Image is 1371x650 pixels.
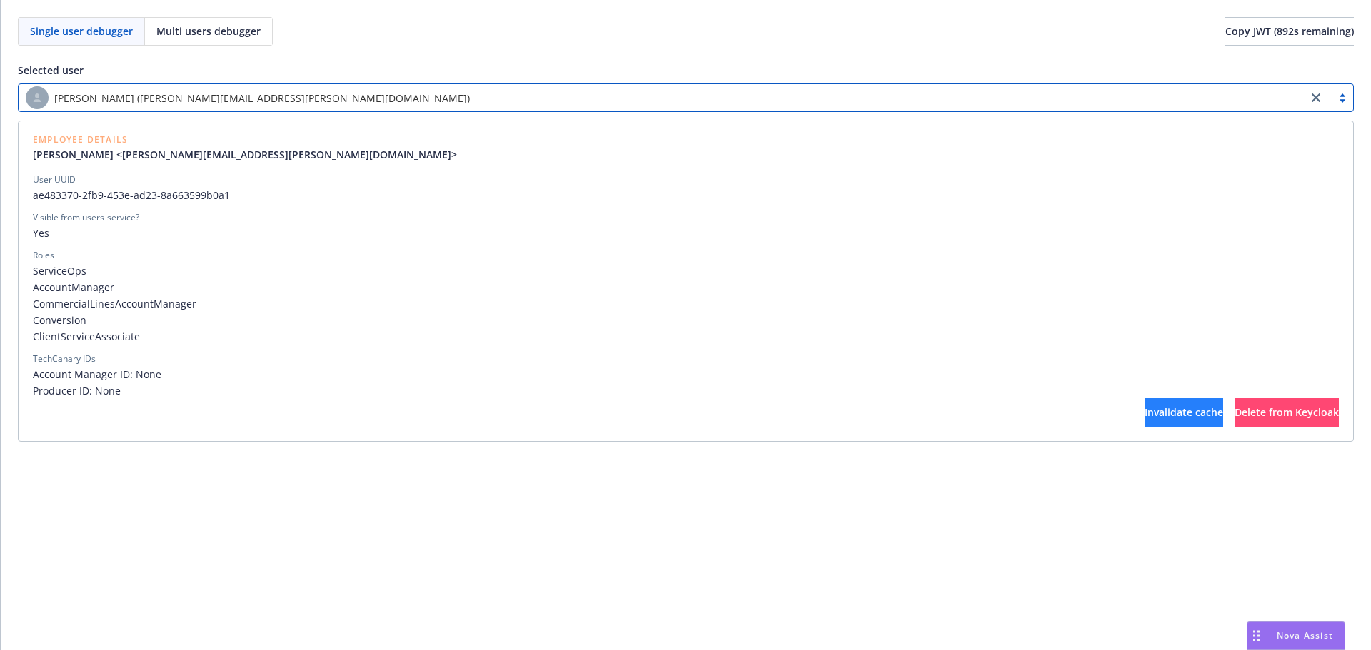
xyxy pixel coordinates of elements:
[26,86,1300,109] span: [PERSON_NAME] ([PERSON_NAME][EMAIL_ADDRESS][PERSON_NAME][DOMAIN_NAME])
[33,280,1339,295] span: AccountManager
[156,24,261,39] span: Multi users debugger
[1225,17,1354,46] button: Copy JWT (892s remaining)
[1145,398,1223,427] button: Invalidate cache
[1307,89,1325,106] a: close
[33,383,1339,398] span: Producer ID: None
[33,225,1339,240] span: Yes
[33,263,1339,278] span: ServiceOps
[1277,629,1333,641] span: Nova Assist
[1235,405,1339,419] span: Delete from Keycloak
[33,188,1339,203] span: ae483370-2fb9-453e-ad23-8a663599b0a1
[18,64,84,77] span: Selected user
[33,296,1339,311] span: CommercialLinesAccountManager
[1247,622,1265,649] div: Drag to move
[30,24,133,39] span: Single user debugger
[33,249,54,262] div: Roles
[1235,398,1339,427] button: Delete from Keycloak
[33,136,468,144] span: Employee Details
[1247,621,1345,650] button: Nova Assist
[33,352,96,365] div: TechCanary IDs
[54,91,470,106] span: [PERSON_NAME] ([PERSON_NAME][EMAIL_ADDRESS][PERSON_NAME][DOMAIN_NAME])
[33,313,1339,327] span: Conversion
[33,173,76,186] div: User UUID
[33,329,1339,344] span: ClientServiceAssociate
[33,367,1339,382] span: Account Manager ID: None
[1145,405,1223,419] span: Invalidate cache
[1225,24,1354,38] span: Copy JWT ( 892 s remaining)
[33,147,468,162] a: [PERSON_NAME] <[PERSON_NAME][EMAIL_ADDRESS][PERSON_NAME][DOMAIN_NAME]>
[33,211,139,224] div: Visible from users-service?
